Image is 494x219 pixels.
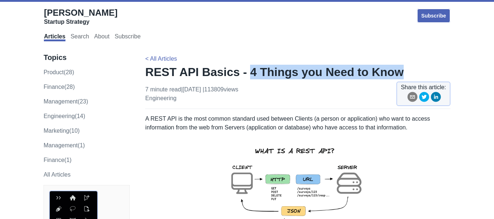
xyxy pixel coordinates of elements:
a: Subscribe [114,33,140,41]
span: | 113809 views [203,86,238,92]
a: Articles [44,33,65,41]
a: marketing(10) [44,128,80,134]
span: [PERSON_NAME] [44,8,117,18]
a: About [94,33,110,41]
div: Startup Strategy [44,18,117,26]
a: Subscribe [417,8,450,23]
a: product(28) [44,69,74,75]
a: management(23) [44,98,88,105]
span: Share this article: [401,83,446,92]
h3: Topics [44,53,130,62]
button: email [407,92,418,105]
a: Search [71,33,89,41]
p: 7 minute read | [DATE] [145,85,238,103]
a: engineering(14) [44,113,85,119]
a: All Articles [44,171,71,178]
h1: REST API Basics - 4 Things you Need to Know [145,65,450,79]
a: finance(28) [44,84,75,90]
a: Management(1) [44,142,85,148]
p: A REST API is the most common standard used between Clients (a person or application) who want to... [145,114,450,132]
a: [PERSON_NAME]Startup Strategy [44,7,117,26]
a: < All Articles [145,56,177,62]
button: linkedin [431,92,441,105]
button: twitter [419,92,429,105]
a: engineering [145,95,176,101]
a: Finance(1) [44,157,71,163]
